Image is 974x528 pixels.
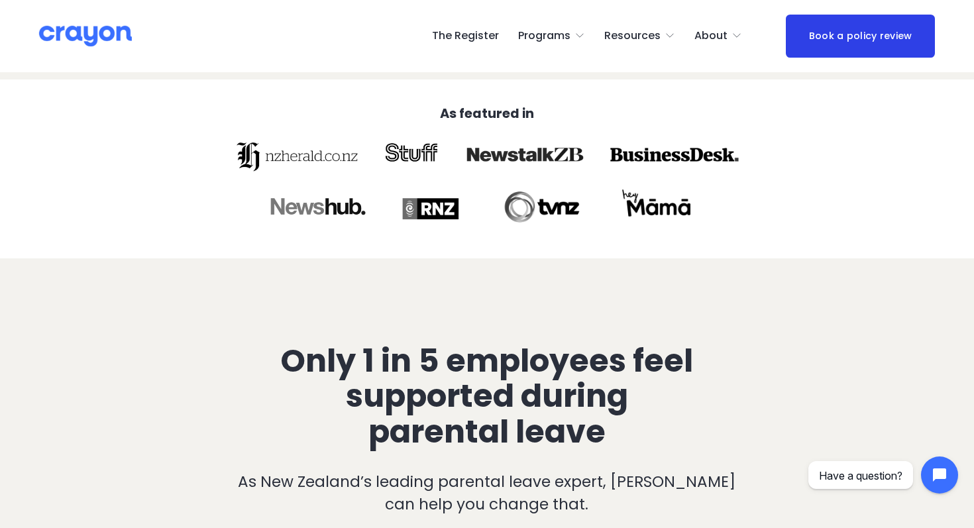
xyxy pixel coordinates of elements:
a: folder dropdown [518,25,585,46]
a: folder dropdown [694,25,742,46]
span: Only 1 in 5 employees feel supported during parental leave [280,339,700,453]
span: About [694,26,728,46]
a: The Register [432,25,499,46]
span: Programs [518,26,570,46]
strong: As featured in [440,105,534,123]
p: As New Zealand’s leading parental leave expert, [PERSON_NAME] can help you change that. [227,470,747,516]
a: folder dropdown [604,25,675,46]
img: Crayon [39,25,132,48]
span: Resources [604,26,661,46]
a: Book a policy review [786,15,935,58]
